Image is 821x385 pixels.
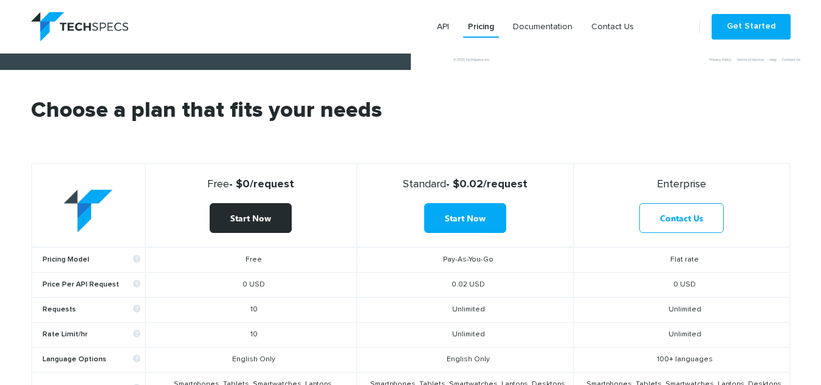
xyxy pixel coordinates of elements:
[639,203,724,233] a: Contact Us
[145,272,357,297] td: 0 USD
[574,247,789,272] td: Flat rate
[357,322,574,347] td: Unlimited
[210,203,292,233] a: Start Now
[424,203,506,233] a: Start Now
[145,297,357,322] td: 10
[508,16,577,38] a: Documentation
[64,190,112,233] img: table-logo.png
[586,16,639,38] a: Contact Us
[43,330,140,339] b: Rate Limit/hr
[712,14,791,40] a: Get Started
[43,305,140,314] b: Requests
[43,280,140,290] b: Price Per API Request
[362,178,568,191] strong: - $0.02/request
[463,16,499,38] a: Pricing
[145,322,357,347] td: 10
[403,179,446,190] span: Standard
[31,12,128,41] img: logo
[207,179,229,190] span: Free
[574,297,789,322] td: Unlimited
[31,100,791,163] h2: Choose a plan that fits your needs
[574,347,789,372] td: 100+ languages
[574,322,789,347] td: Unlimited
[43,255,140,265] b: Pricing Model
[357,272,574,297] td: 0.02 USD
[145,247,357,272] td: Free
[574,272,789,297] td: 0 USD
[145,347,357,372] td: English Only
[357,347,574,372] td: English Only
[43,355,140,364] b: Language Options
[432,16,454,38] a: API
[151,178,351,191] strong: - $0/request
[357,297,574,322] td: Unlimited
[357,247,574,272] td: Pay-As-You-Go
[657,179,706,190] span: Enterprise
